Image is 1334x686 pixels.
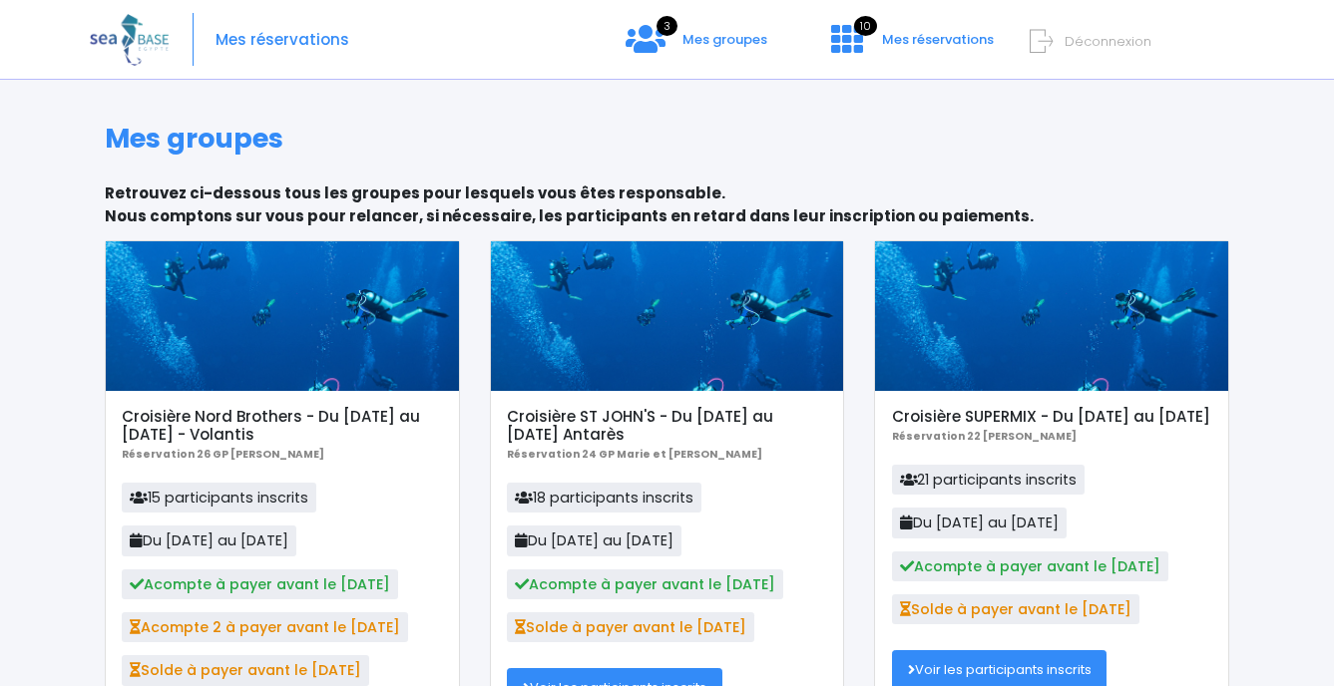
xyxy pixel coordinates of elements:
[892,551,1168,581] span: Acompte à payer avant le [DATE]
[892,408,1212,426] h5: Croisière SUPERMIX - Du [DATE] au [DATE]
[507,408,827,444] h5: Croisière ST JOHN'S - Du [DATE] au [DATE] Antarès
[122,525,296,555] span: Du [DATE] au [DATE]
[1065,32,1151,51] span: Déconnexion
[122,408,442,444] h5: Croisière Nord Brothers - Du [DATE] au [DATE] - Volantis
[507,525,681,555] span: Du [DATE] au [DATE]
[892,429,1077,444] b: Réservation 22 [PERSON_NAME]
[815,37,1006,56] a: 10 Mes réservations
[882,30,994,49] span: Mes réservations
[122,569,398,599] span: Acompte à payer avant le [DATE]
[892,508,1067,537] span: Du [DATE] au [DATE]
[507,483,701,513] span: 18 participants inscrits
[122,447,324,462] b: Réservation 26 GP [PERSON_NAME]
[892,465,1086,495] span: 21 participants inscrits
[507,569,783,599] span: Acompte à payer avant le [DATE]
[854,16,877,36] span: 10
[657,16,677,36] span: 3
[122,655,369,685] span: Solde à payer avant le [DATE]
[507,447,762,462] b: Réservation 24 GP Marie et [PERSON_NAME]
[507,612,754,642] span: Solde à payer avant le [DATE]
[105,182,1229,227] p: Retrouvez ci-dessous tous les groupes pour lesquels vous êtes responsable. Nous comptons sur vous...
[122,612,408,642] span: Acompte 2 à payer avant le [DATE]
[892,594,1139,624] span: Solde à payer avant le [DATE]
[682,30,767,49] span: Mes groupes
[105,123,1229,155] h1: Mes groupes
[610,37,783,56] a: 3 Mes groupes
[122,483,316,513] span: 15 participants inscrits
